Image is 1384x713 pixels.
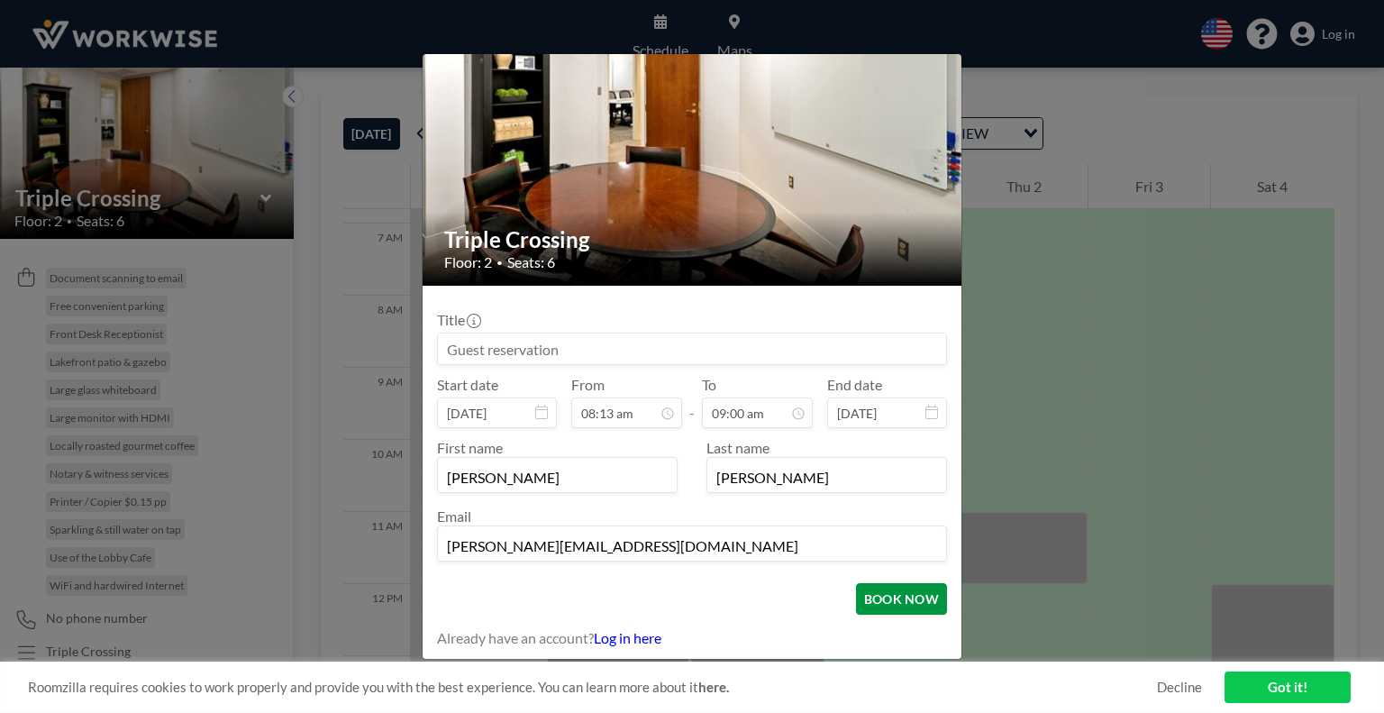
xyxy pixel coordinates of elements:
label: Start date [437,376,498,394]
span: Seats: 6 [507,253,555,271]
span: Floor: 2 [444,253,492,271]
label: Last name [706,439,769,456]
span: Roomzilla requires cookies to work properly and provide you with the best experience. You can lea... [28,679,1157,696]
label: End date [827,376,882,394]
label: First name [437,439,503,456]
label: To [702,376,716,394]
span: - [689,382,695,422]
span: • [496,256,503,270]
input: First name [438,462,677,492]
a: here. [698,679,729,695]
label: Title [437,311,479,329]
label: From [571,376,605,394]
input: Email [438,530,946,561]
input: Guest reservation [438,334,946,364]
h2: Triple Crossing [444,226,942,253]
button: BOOK NOW [856,583,947,615]
a: Log in here [594,629,661,646]
span: Already have an account? [437,629,594,647]
a: Decline [1157,679,1202,696]
input: Last name [707,462,946,492]
label: Email [437,507,471,525]
a: Got it! [1225,672,1351,703]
